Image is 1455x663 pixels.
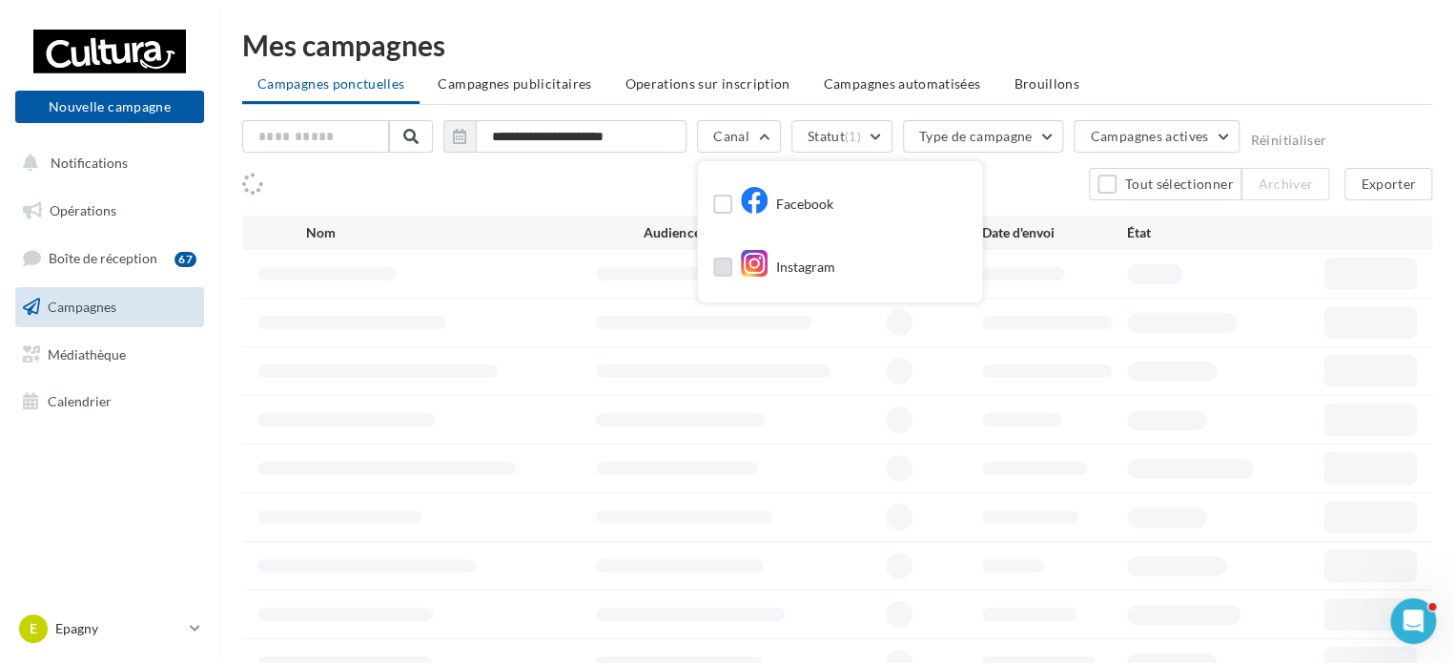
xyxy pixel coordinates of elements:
[1241,168,1329,200] button: Archiver
[845,129,861,144] span: (1)
[903,120,1064,153] button: Type de campagne
[48,345,126,362] span: Médiathèque
[438,75,591,92] span: Campagnes publicitaires
[11,143,200,183] button: Notifications
[15,611,204,647] a: E Epagny
[11,382,208,422] a: Calendrier
[306,223,645,242] div: Nom
[48,393,112,409] span: Calendrier
[1250,133,1326,148] button: Réinitialiser
[1090,128,1208,144] span: Campagnes actives
[1344,168,1432,200] button: Exporter
[824,75,981,92] span: Campagnes automatisées
[51,155,128,171] span: Notifications
[48,299,116,315] span: Campagnes
[242,31,1432,59] div: Mes campagnes
[625,75,789,92] span: Operations sur inscription
[50,202,116,218] span: Opérations
[1014,75,1079,92] span: Brouillons
[791,120,892,153] button: Statut(1)
[11,238,208,279] a: Boîte de réception67
[697,120,781,153] button: Canal
[1074,120,1240,153] button: Campagnes actives
[644,223,885,242] div: Audience
[15,91,204,123] button: Nouvelle campagne
[740,254,835,282] div: Instagram
[1390,598,1436,644] iframe: Intercom live chat
[11,335,208,375] a: Médiathèque
[11,287,208,327] a: Campagnes
[740,191,833,219] div: Facebook
[11,191,208,231] a: Opérations
[174,252,196,267] div: 67
[55,619,182,638] p: Epagny
[1089,168,1241,200] button: Tout sélectionner
[30,619,37,638] span: E
[982,223,1127,242] div: Date d'envoi
[49,250,157,266] span: Boîte de réception
[1127,223,1272,242] div: État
